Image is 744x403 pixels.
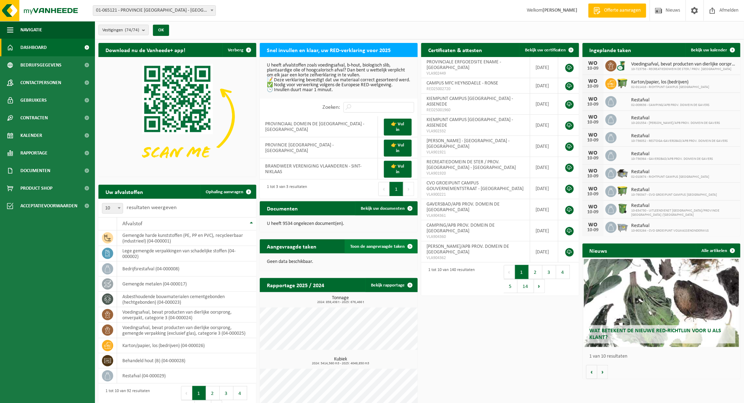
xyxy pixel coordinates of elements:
td: [DATE] [530,115,558,136]
td: [DATE] [530,78,558,94]
a: Bekijk rapportage [365,278,417,292]
a: Wat betekent de nieuwe RED-richtlijn voor u als klant? [584,259,739,347]
div: WO [586,150,600,156]
img: WB-0140-CU [617,59,629,71]
span: Dashboard [20,39,47,56]
span: [PERSON_NAME]/APB PROV. DOMEIN DE [GEOGRAPHIC_DATA] [426,244,509,255]
span: VLA904362 [426,255,525,261]
div: 10-09 [586,156,600,161]
span: 10-834730 - UITLEENDIENST [GEOGRAPHIC_DATA]/PROVINCIE [GEOGRAPHIC_DATA] /[GEOGRAPHIC_DATA] [631,209,737,217]
p: Geen data beschikbaar. [267,259,411,264]
div: WO [586,114,600,120]
div: 10-09 [586,228,600,233]
h2: Rapportage 2025 / 2024 [260,278,331,292]
p: U heeft 9534 ongelezen document(en). [267,221,411,226]
div: 10-09 [586,138,600,143]
td: PROVINCIAAL DOMEIN DE [GEOGRAPHIC_DATA] - [GEOGRAPHIC_DATA] [260,116,378,137]
span: Restafval [631,133,728,139]
a: Bekijk uw certificaten [519,43,578,57]
span: Restafval [631,223,709,229]
span: Contactpersonen [20,74,61,92]
td: voedingsafval, bevat producten van dierlijke oorsprong, gemengde verpakking (exclusief glas), cat... [117,323,256,338]
button: 3 [543,265,556,279]
div: WO [586,96,600,102]
button: Previous [378,182,390,196]
td: karton/papier, los (bedrijven) (04-000026) [117,338,256,353]
span: Kalender [20,127,42,144]
td: [DATE] [530,157,558,178]
h2: Certificaten & attesten [421,43,489,57]
a: 👉 Vul in [384,161,412,178]
td: [DATE] [530,136,558,157]
td: voedingsafval, bevat producten van dierlijke oorsprong, onverpakt, categorie 3 (04-000024) [117,307,256,323]
p: 1 van 10 resultaten [590,354,737,359]
td: restafval (04-000029) [117,369,256,384]
a: Ophaling aanvragen [200,185,256,199]
button: 4 [556,265,570,279]
span: KIEMPUNT CAMPUS [GEOGRAPHIC_DATA] - ASSENEDE [426,117,513,128]
a: 👉 Vul in [384,119,412,136]
td: behandeld hout (B) (04-000028) [117,353,256,369]
img: WB-2500-GAL-GY-01 [617,221,629,233]
span: VLA901920 [426,171,525,176]
span: 10-736052 - RESTOGA-GAVERSBAD/APB PROV. DOMEIN DE GAVERS [631,139,728,143]
span: 10-723756 - RECREATIEDOMEIN DE STER / PROV. [GEOGRAPHIC_DATA] [631,67,737,71]
td: [DATE] [530,241,558,263]
span: 10-736364 - GAVERSBAD/APB PROV. DOMEIN DE GAVERS [631,157,713,161]
div: WO [586,61,600,66]
h2: Uw afvalstoffen [98,185,150,199]
button: 14 [518,279,534,293]
span: Offerte aanvragen [603,7,643,14]
div: 10-09 [586,102,600,107]
div: WO [586,168,600,174]
span: CVO GROEIPUNT CAMPUS GOUVERNEMENTSTRAAT - [GEOGRAPHIC_DATA] [426,181,524,191]
span: Ophaling aanvragen [206,190,243,194]
span: Restafval [631,169,710,175]
h2: Documenten [260,201,305,215]
a: Bekijk uw documenten [355,201,417,215]
label: Zoeken: [322,105,340,111]
img: Download de VHEPlus App [98,57,256,176]
a: Bekijk uw kalender [686,43,740,57]
td: PROVINCIE [GEOGRAPHIC_DATA] - [GEOGRAPHIC_DATA] [260,137,378,158]
span: Karton/papier, los (bedrijven) [631,80,710,85]
span: Wat betekent de nieuwe RED-richtlijn voor u als klant? [589,328,721,340]
button: Vestigingen(74/74) [98,25,149,35]
span: Toon de aangevraagde taken [350,244,405,249]
button: Previous [504,265,515,279]
span: PROVINCIALE ERFGOEDSITE ENAME - [GEOGRAPHIC_DATA] [426,59,501,70]
img: WB-1100-HPE-GN-50 [617,77,629,89]
button: 3 [220,386,233,400]
h3: Kubiek [263,357,418,365]
h3: Tonnage [263,296,418,304]
span: Bedrijfsgegevens [20,56,62,74]
td: lege gemengde verpakkingen van schadelijke stoffen (04-000002) [117,246,256,262]
button: Volgende [597,365,608,379]
span: Rapportage [20,144,47,162]
span: KIEMPUNT CAMPUS [GEOGRAPHIC_DATA] - ASSENEDE [426,96,513,107]
span: CAMPUS MFC HEYNSDAELE - RONSE [426,81,498,86]
span: 2024: 859,438 t - 2025: 676,466 t [263,301,418,304]
span: Contracten [20,109,48,127]
div: 10-09 [586,192,600,197]
td: bedrijfsrestafval (04-000008) [117,262,256,277]
span: GAVERSBAD/APB PROV. DOMEIN DE [GEOGRAPHIC_DATA] [426,202,500,213]
button: Previous [181,386,192,400]
span: 10-201554 - [PERSON_NAME]/APB PROV. DOMEIN DE GAVERS [631,121,720,125]
span: Bekijk uw documenten [361,206,405,211]
span: Gebruikers [20,92,47,109]
img: WB-1100-HPE-GN-51 [617,185,629,197]
h2: Snel invullen en klaar, uw RED-verklaring voor 2025 [260,43,398,57]
span: 02-010674 - RICHTPUNT CAMPUS [GEOGRAPHIC_DATA] [631,175,710,179]
div: 10-09 [586,210,600,215]
img: WB-0370-HPE-GN-01 [617,203,629,215]
div: 10-09 [586,120,600,125]
a: Toon de aangevraagde taken [345,239,417,253]
span: VLA900221 [426,192,525,197]
span: VLA901921 [426,150,525,155]
span: 01-065121 - PROVINCIE OOST-VLAANDEREN - GENT [93,5,216,16]
div: 10-09 [586,84,600,89]
span: VLA902332 [426,128,525,134]
span: 02-009636 - CAMPING/APB PROV. DOMEIN DE GAVERS [631,103,710,107]
span: VLA904361 [426,213,525,219]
